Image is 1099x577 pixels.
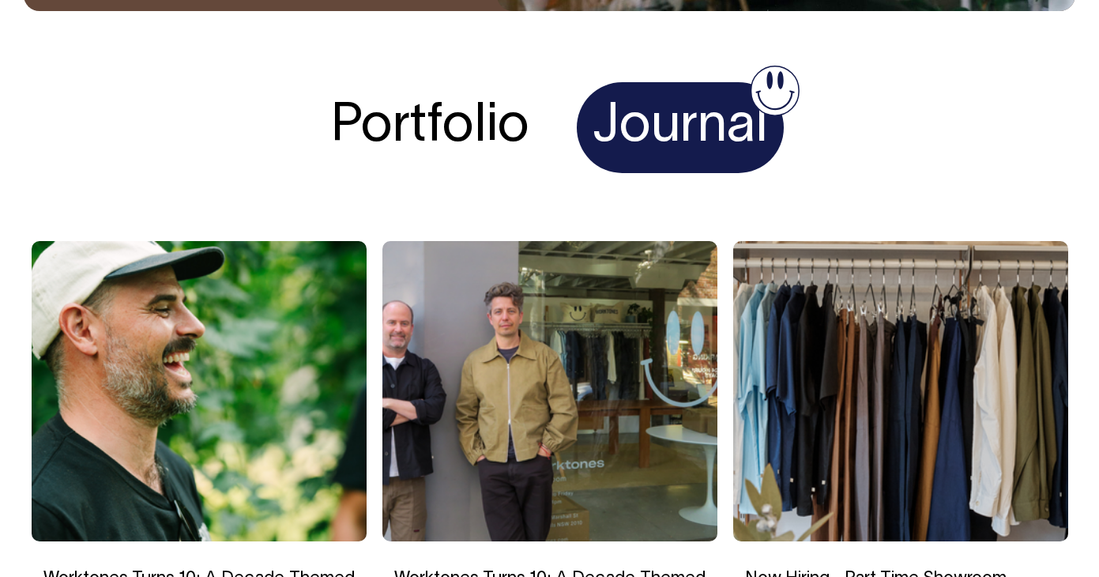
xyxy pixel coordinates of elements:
[577,82,784,173] h4: Journal
[733,241,1068,541] img: Now Hiring - Part Time Showroom Assistant
[382,241,717,541] img: Worktones Turns 10: A Decade-Themed Chat with Directors Huw & Andrew
[315,82,545,173] h4: Portfolio
[32,241,367,541] img: Worktones Turns 10: A Decade-Themed Chat with Felons Brand Director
